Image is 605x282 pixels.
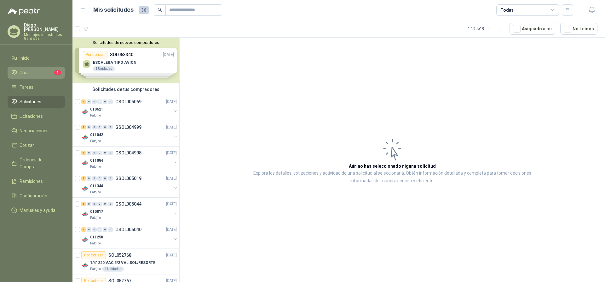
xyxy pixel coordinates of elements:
[103,125,107,129] div: 0
[24,33,65,40] p: Montajes industriales Gam sas
[108,202,113,206] div: 0
[8,110,65,122] a: Licitaciones
[500,7,514,14] div: Todas
[158,8,162,12] span: search
[54,70,61,75] span: 1
[108,227,113,232] div: 0
[20,84,33,91] span: Tareas
[8,175,65,187] a: Remisiones
[97,227,102,232] div: 0
[20,142,34,149] span: Cotizar
[81,134,89,141] img: Company Logo
[72,249,179,274] a: Por cotizarSOL052768[DATE] Company Logo1/4" 220 VAC 5/2 VAL.SOL/RESORTEPatojito1 Unidades
[90,132,103,138] p: 011042
[20,192,47,199] span: Configuración
[90,234,103,240] p: 011250
[81,159,89,167] img: Company Logo
[24,23,65,32] p: Diego [PERSON_NAME]
[8,81,65,93] a: Tareas
[90,158,103,164] p: 011084
[20,156,59,170] span: Órdenes de Compra
[560,23,597,35] button: No Leídos
[20,55,30,62] span: Inicio
[81,176,86,181] div: 1
[8,154,65,173] a: Órdenes de Compra
[92,125,97,129] div: 0
[8,52,65,64] a: Inicio
[103,151,107,155] div: 0
[115,227,141,232] p: GSOL005040
[90,113,101,118] p: Patojito
[87,227,91,232] div: 0
[92,99,97,104] div: 0
[108,176,113,181] div: 0
[8,190,65,202] a: Configuración
[108,253,131,257] p: SOL052768
[81,261,89,269] img: Company Logo
[81,185,89,192] img: Company Logo
[92,227,97,232] div: 0
[92,151,97,155] div: 0
[139,6,149,14] span: 36
[20,113,43,120] span: Licitaciones
[81,98,178,118] a: 1 0 0 0 0 0 GSOL005069[DATE] Company Logo010621Patojito
[90,106,103,112] p: 010621
[90,183,103,189] p: 011344
[243,170,542,185] p: Explora los detalles, cotizaciones y actividad de una solicitud al seleccionarla. Obtén informaci...
[81,175,178,195] a: 1 0 0 0 0 0 GSOL005019[DATE] Company Logo011344Patojito
[349,163,436,170] h3: Aún no has seleccionado niguna solicitud
[103,176,107,181] div: 0
[103,99,107,104] div: 0
[8,204,65,216] a: Manuales y ayuda
[103,202,107,206] div: 0
[115,99,141,104] p: GSOL005069
[90,139,101,144] p: Patojito
[81,151,86,155] div: 1
[90,164,101,169] p: Patojito
[72,38,179,83] div: Solicitudes de nuevos compradoresPor cotizarSOL053340[DATE] ESCALERA TIPO AVION1 UnidadesPor coti...
[87,125,91,129] div: 0
[166,227,177,233] p: [DATE]
[93,5,134,15] h1: Mis solicitudes
[97,202,102,206] div: 0
[468,24,504,34] div: 1 - 19 de 19
[81,226,178,246] a: 4 0 0 0 0 0 GSOL005040[DATE] Company Logo011250Patojito
[108,151,113,155] div: 0
[166,124,177,130] p: [DATE]
[8,139,65,151] a: Cotizar
[92,202,97,206] div: 0
[97,99,102,104] div: 0
[115,125,141,129] p: GSOL004999
[103,227,107,232] div: 0
[166,176,177,182] p: [DATE]
[8,67,65,79] a: Chat1
[81,108,89,116] img: Company Logo
[90,190,101,195] p: Patojito
[81,99,86,104] div: 1
[92,176,97,181] div: 0
[87,151,91,155] div: 0
[81,123,178,144] a: 1 0 0 0 0 0 GSOL004999[DATE] Company Logo011042Patojito
[81,251,106,259] div: Por cotizar
[8,96,65,108] a: Solicitudes
[20,69,29,76] span: Chat
[90,260,155,266] p: 1/4" 220 VAC 5/2 VAL.SOL/RESORTE
[97,151,102,155] div: 0
[87,99,91,104] div: 0
[72,83,179,95] div: Solicitudes de tus compradores
[20,178,43,185] span: Remisiones
[81,200,178,220] a: 1 0 0 0 0 0 GSOL005044[DATE] Company Logo010817Patojito
[20,98,41,105] span: Solicitudes
[166,201,177,207] p: [DATE]
[20,207,55,214] span: Manuales y ayuda
[90,215,101,220] p: Patojito
[87,202,91,206] div: 0
[166,99,177,105] p: [DATE]
[510,23,555,35] button: Asignado a mi
[115,176,141,181] p: GSOL005019
[90,209,103,215] p: 010817
[102,267,124,272] div: 1 Unidades
[115,151,141,155] p: GSOL004998
[81,236,89,243] img: Company Logo
[81,125,86,129] div: 1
